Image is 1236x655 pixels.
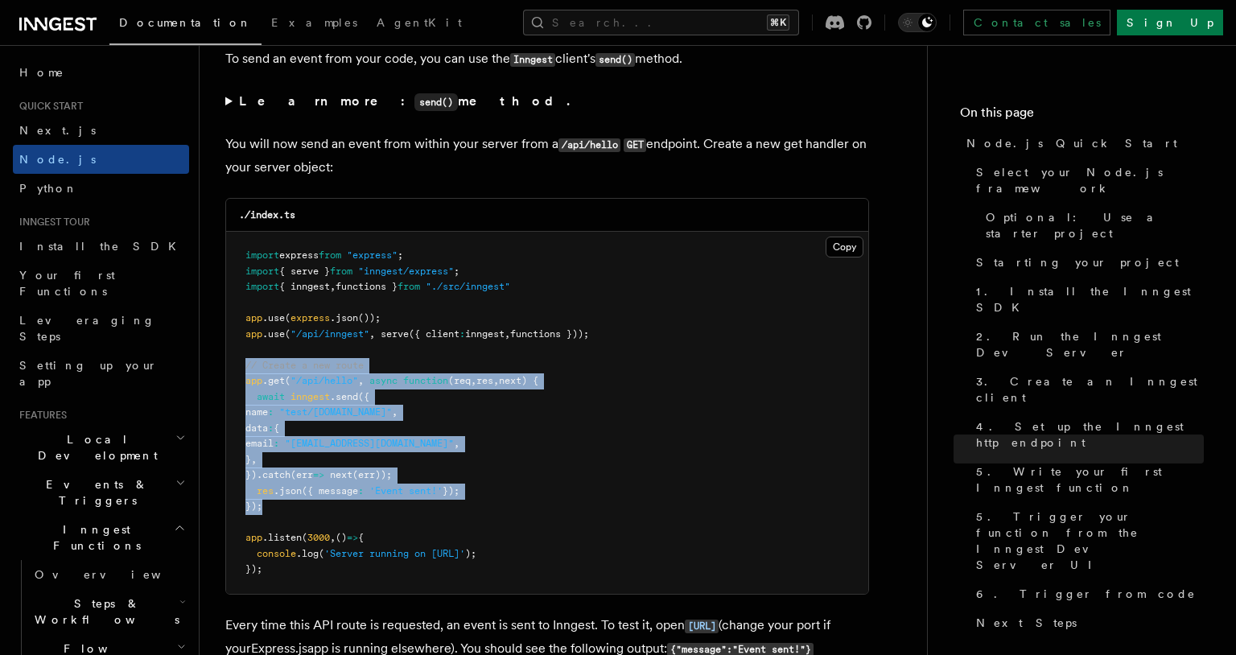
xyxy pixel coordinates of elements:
[290,375,358,386] span: "/api/hello"
[970,367,1204,412] a: 3. Create an Inngest client
[290,328,369,340] span: "/api/inngest"
[330,281,336,292] span: ,
[448,375,471,386] span: (req
[960,129,1204,158] a: Node.js Quick Start
[285,328,290,340] span: (
[381,328,409,340] span: serve
[976,418,1204,451] span: 4. Set up the Inngest http endpoint
[225,90,869,113] summary: Learn more:send()method.
[296,548,319,559] span: .log
[443,485,459,496] span: });
[426,281,510,292] span: "./src/inngest"
[262,5,367,43] a: Examples
[493,375,499,386] span: ,
[336,532,347,543] span: ()
[377,16,462,29] span: AgentKit
[225,47,869,71] p: To send an event from your code, you can use the client's method.
[409,328,459,340] span: ({ client
[271,16,357,29] span: Examples
[358,391,369,402] span: ({
[976,164,1204,196] span: Select your Node.js framework
[307,532,330,543] span: 3000
[960,103,1204,129] h4: On this page
[290,391,330,402] span: inngest
[352,469,392,480] span: (err));
[13,470,189,515] button: Events & Triggers
[330,266,352,277] span: from
[13,515,189,560] button: Inngest Functions
[976,373,1204,406] span: 3. Create an Inngest client
[970,457,1204,502] a: 5. Write your first Inngest function
[279,281,330,292] span: { inngest
[976,615,1077,631] span: Next Steps
[13,425,189,470] button: Local Development
[239,209,295,220] code: ./index.ts
[302,532,307,543] span: (
[13,351,189,396] a: Setting up your app
[35,568,200,581] span: Overview
[13,145,189,174] a: Node.js
[398,249,403,261] span: ;
[274,422,279,434] span: {
[330,532,336,543] span: ,
[13,431,175,463] span: Local Development
[392,406,398,418] span: ,
[257,485,274,496] span: res
[369,328,375,340] span: ,
[279,266,330,277] span: { serve }
[976,328,1204,360] span: 2. Run the Inngest Dev Server
[595,53,635,67] code: send()
[523,10,799,35] button: Search...⌘K
[685,620,719,633] code: [URL]
[347,532,358,543] span: =>
[970,322,1204,367] a: 2. Run the Inngest Dev Server
[19,182,78,195] span: Python
[13,521,174,554] span: Inngest Functions
[274,485,302,496] span: .json
[245,438,274,449] span: email
[245,532,262,543] span: app
[966,135,1177,151] span: Node.js Quick Start
[251,454,257,465] span: ,
[976,254,1179,270] span: Starting your project
[347,249,398,261] span: "express"
[510,53,555,67] code: Inngest
[245,360,364,371] span: // Create a new route
[285,438,454,449] span: "[EMAIL_ADDRESS][DOMAIN_NAME]"
[13,232,189,261] a: Install the SDK
[986,209,1204,241] span: Optional: Use a starter project
[257,391,285,402] span: await
[505,328,510,340] span: ,
[358,532,364,543] span: {
[558,138,620,152] code: /api/hello
[465,328,505,340] span: inngest
[245,563,262,575] span: });
[245,454,251,465] span: }
[369,375,398,386] span: async
[358,266,454,277] span: "inngest/express"
[268,406,274,418] span: :
[454,438,459,449] span: ,
[19,359,158,388] span: Setting up your app
[28,589,189,634] button: Steps & Workflows
[465,548,476,559] span: );
[963,10,1110,35] a: Contact sales
[330,312,358,323] span: .json
[471,375,476,386] span: ,
[459,328,465,340] span: :
[279,249,319,261] span: express
[624,138,646,152] code: GET
[28,560,189,589] a: Overview
[976,509,1204,573] span: 5. Trigger your function from the Inngest Dev Server UI
[970,608,1204,637] a: Next Steps
[13,100,83,113] span: Quick start
[324,548,465,559] span: 'Server running on [URL]'
[685,617,719,632] a: [URL]
[976,283,1204,315] span: 1. Install the Inngest SDK
[257,548,296,559] span: console
[13,116,189,145] a: Next.js
[245,281,279,292] span: import
[319,548,324,559] span: (
[369,485,443,496] span: 'Event sent!'
[1117,10,1223,35] a: Sign Up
